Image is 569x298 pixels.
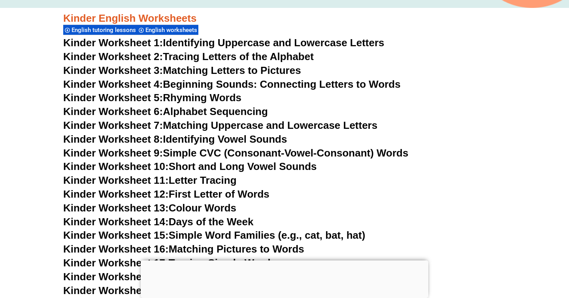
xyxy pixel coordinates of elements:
[63,64,163,76] span: Kinder Worksheet 3:
[63,257,276,269] a: Kinder Worksheet 17:Tracing Simple Words
[63,106,163,117] span: Kinder Worksheet 6:
[63,174,169,186] span: Kinder Worksheet 11:
[141,260,428,296] iframe: Advertisement
[63,285,169,296] span: Kinder Worksheet 19:
[63,12,506,25] h3: Kinder English Worksheets
[63,257,169,269] span: Kinder Worksheet 17:
[72,26,138,34] span: English tutoring lessons
[63,119,377,131] a: Kinder Worksheet 7:Matching Uppercase and Lowercase Letters
[63,188,169,200] span: Kinder Worksheet 12:
[63,119,163,131] span: Kinder Worksheet 7:
[63,202,169,214] span: Kinder Worksheet 13:
[63,51,314,62] a: Kinder Worksheet 2:Tracing Letters of the Alphabet
[63,160,169,172] span: Kinder Worksheet 10:
[63,229,169,241] span: Kinder Worksheet 15:
[63,147,163,159] span: Kinder Worksheet 9:
[63,106,268,117] a: Kinder Worksheet 6:Alphabet Sequencing
[63,243,304,255] a: Kinder Worksheet 16:Matching Pictures to Words
[63,271,320,283] a: Kinder Worksheet 18:Identifying Simple Sight Words
[63,92,241,104] a: Kinder Worksheet 5:Rhyming Words
[63,51,163,62] span: Kinder Worksheet 2:
[63,271,169,283] span: Kinder Worksheet 18:
[137,25,198,35] div: English worksheets
[63,174,237,186] a: Kinder Worksheet 11:Letter Tracing
[63,285,294,296] a: Kinder Worksheet 19:Writing Simple Sentences
[63,147,408,159] a: Kinder Worksheet 9:Simple CVC (Consonant-Vowel-Consonant) Words
[63,202,236,214] a: Kinder Worksheet 13:Colour Words
[433,209,569,298] iframe: Chat Widget
[63,243,169,255] span: Kinder Worksheet 16:
[63,229,365,241] a: Kinder Worksheet 15:Simple Word Families (e.g., cat, bat, hat)
[63,78,401,90] a: Kinder Worksheet 4:Beginning Sounds: Connecting Letters to Words
[145,26,200,34] span: English worksheets
[63,64,301,76] a: Kinder Worksheet 3:Matching Letters to Pictures
[63,92,163,104] span: Kinder Worksheet 5:
[63,216,169,228] span: Kinder Worksheet 14:
[63,133,287,145] a: Kinder Worksheet 8:Identifying Vowel Sounds
[63,133,163,145] span: Kinder Worksheet 8:
[63,78,163,90] span: Kinder Worksheet 4:
[63,216,253,228] a: Kinder Worksheet 14:Days of the Week
[63,37,163,49] span: Kinder Worksheet 1:
[63,188,269,200] a: Kinder Worksheet 12:First Letter of Words
[63,37,384,49] a: Kinder Worksheet 1:Identifying Uppercase and Lowercase Letters
[63,160,317,172] a: Kinder Worksheet 10:Short and Long Vowel Sounds
[63,25,137,35] div: English tutoring lessons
